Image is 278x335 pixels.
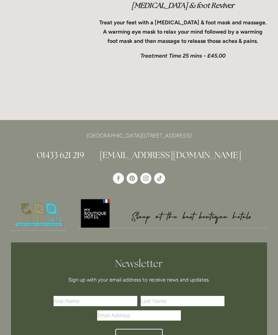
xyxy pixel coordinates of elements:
[131,1,234,10] em: [MEDICAL_DATA] & foot Reviver
[127,173,138,184] a: Pinterest
[154,173,165,184] a: TikTok
[37,149,84,160] a: 01433 621 219
[140,52,225,59] em: Treatment Time 25 mins - £45.00
[11,131,267,140] p: [GEOGRAPHIC_DATA][STREET_ADDRESS]
[141,296,224,306] input: Last Name
[78,198,267,228] img: My Boutique Hotel - Logo
[43,258,235,270] h2: Newsletter
[100,149,241,160] a: [EMAIL_ADDRESS][DOMAIN_NAME]
[43,276,235,284] p: Sign up with your email address to receive news and updates.
[140,173,151,184] a: Instagram
[11,198,66,231] img: Nature's Safe - Logo
[97,310,181,321] input: Email Address
[99,19,268,44] strong: Treat your feet with a [MEDICAL_DATA] & foot mask and massage. A warming eye mask to relax your m...
[54,296,137,306] input: First Name
[113,173,124,184] a: Losehill House Hotel & Spa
